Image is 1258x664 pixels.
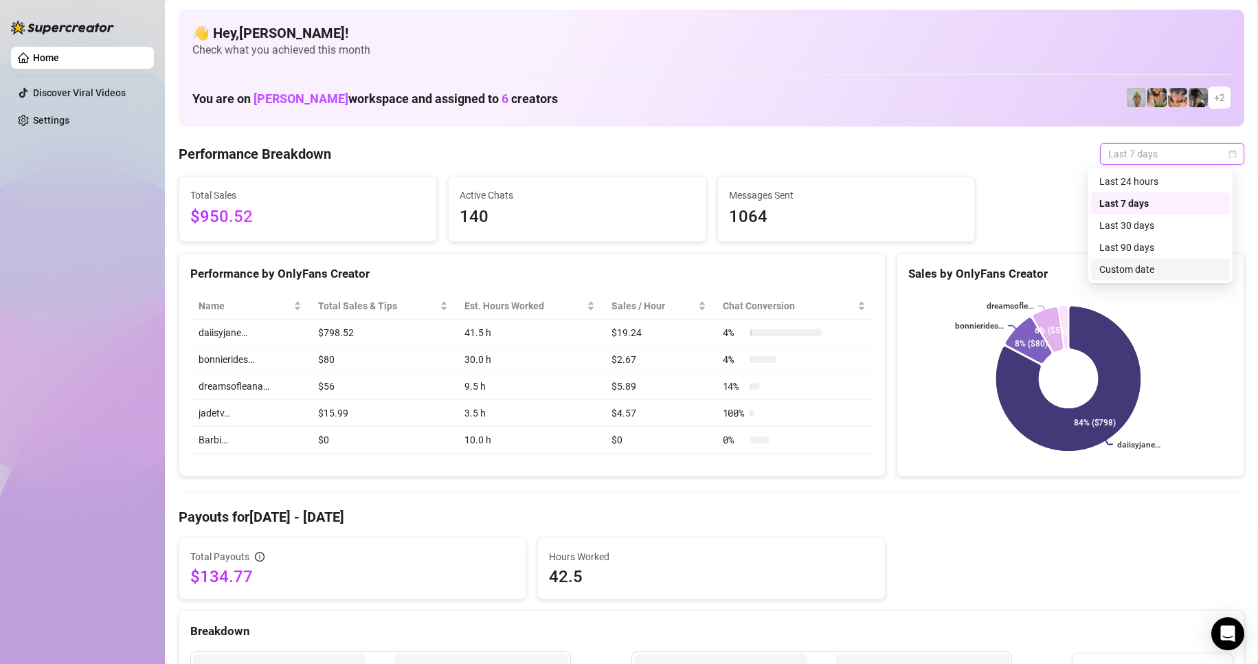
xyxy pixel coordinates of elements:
a: Discover Viral Videos [33,87,126,98]
td: $0 [603,427,715,454]
h1: You are on workspace and assigned to creators [192,91,558,107]
th: Total Sales & Tips [310,293,456,320]
span: 140 [460,204,695,230]
span: 100 % [723,406,745,421]
span: Total Sales & Tips [318,298,437,313]
span: calendar [1228,150,1237,158]
td: $798.52 [310,320,456,346]
td: 41.5 h [456,320,603,346]
div: Est. Hours Worked [464,298,584,313]
td: 9.5 h [456,373,603,400]
td: 3.5 h [456,400,603,427]
td: Barbi… [190,427,310,454]
img: daiisyjane [1189,88,1208,107]
span: 6 [502,91,508,106]
h4: Performance Breakdown [179,144,331,164]
td: $5.89 [603,373,715,400]
td: dreamsofleana… [190,373,310,400]
img: bonnierides [1168,88,1187,107]
td: daiisyjane… [190,320,310,346]
span: 1064 [729,204,964,230]
a: Settings [33,115,69,126]
span: Hours Worked [549,549,873,564]
span: Messages Sent [729,188,964,203]
span: Chat Conversion [723,298,855,313]
span: Total Sales [190,188,425,203]
td: $80 [310,346,456,373]
img: Barbi [1127,88,1146,107]
span: Name [199,298,291,313]
td: $2.67 [603,346,715,373]
text: dreamsofle... [987,302,1034,311]
div: Sales by OnlyFans Creator [908,265,1233,283]
span: 4 % [723,352,745,367]
span: Last 7 days [1108,144,1236,164]
th: Chat Conversion [715,293,874,320]
span: Active Chats [460,188,695,203]
a: Home [33,52,59,63]
h4: 👋 Hey, [PERSON_NAME] ! [192,23,1231,43]
h4: Payouts for [DATE] - [DATE] [179,507,1244,527]
img: dreamsofleana [1147,88,1167,107]
span: Sales / Hour [611,298,695,313]
div: Last 7 days [1099,196,1222,211]
div: Last 24 hours [1099,174,1222,189]
div: Performance by OnlyFans Creator [190,265,874,283]
div: Open Intercom Messenger [1211,617,1244,650]
th: Sales / Hour [603,293,715,320]
td: $56 [310,373,456,400]
th: Name [190,293,310,320]
span: $950.52 [190,204,425,230]
td: jadetv… [190,400,310,427]
div: Custom date [1091,258,1230,280]
span: 0 % [723,432,745,447]
span: Check what you achieved this month [192,43,1231,58]
span: 4 % [723,325,745,340]
span: info-circle [255,552,265,562]
td: 10.0 h [456,427,603,454]
text: bonnierides… [955,321,1004,331]
div: Last 7 days [1091,192,1230,214]
div: Last 30 days [1091,214,1230,236]
text: daiisyjane… [1117,440,1160,450]
img: logo-BBDzfeDw.svg [11,21,114,34]
span: Total Payouts [190,549,249,564]
td: bonnierides… [190,346,310,373]
div: Last 90 days [1091,236,1230,258]
span: 14 % [723,379,745,394]
td: $0 [310,427,456,454]
div: Custom date [1099,262,1222,277]
td: 30.0 h [456,346,603,373]
td: $4.57 [603,400,715,427]
div: Last 24 hours [1091,170,1230,192]
span: $134.77 [190,566,515,588]
span: + 2 [1214,90,1225,105]
td: $19.24 [603,320,715,346]
td: $15.99 [310,400,456,427]
div: Breakdown [190,622,1233,641]
div: Last 30 days [1099,218,1222,233]
div: Last 90 days [1099,240,1222,255]
span: [PERSON_NAME] [254,91,348,106]
span: 42.5 [549,566,873,588]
